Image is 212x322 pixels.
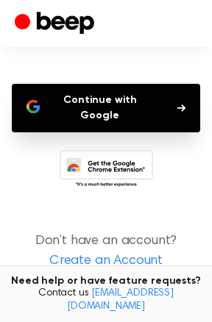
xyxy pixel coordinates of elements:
a: Beep [15,10,98,38]
a: [EMAIL_ADDRESS][DOMAIN_NAME] [67,288,174,312]
p: Don’t have an account? [12,232,200,271]
button: Continue with Google [12,84,200,132]
a: Create an Account [15,251,197,271]
span: Contact us [9,287,203,313]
